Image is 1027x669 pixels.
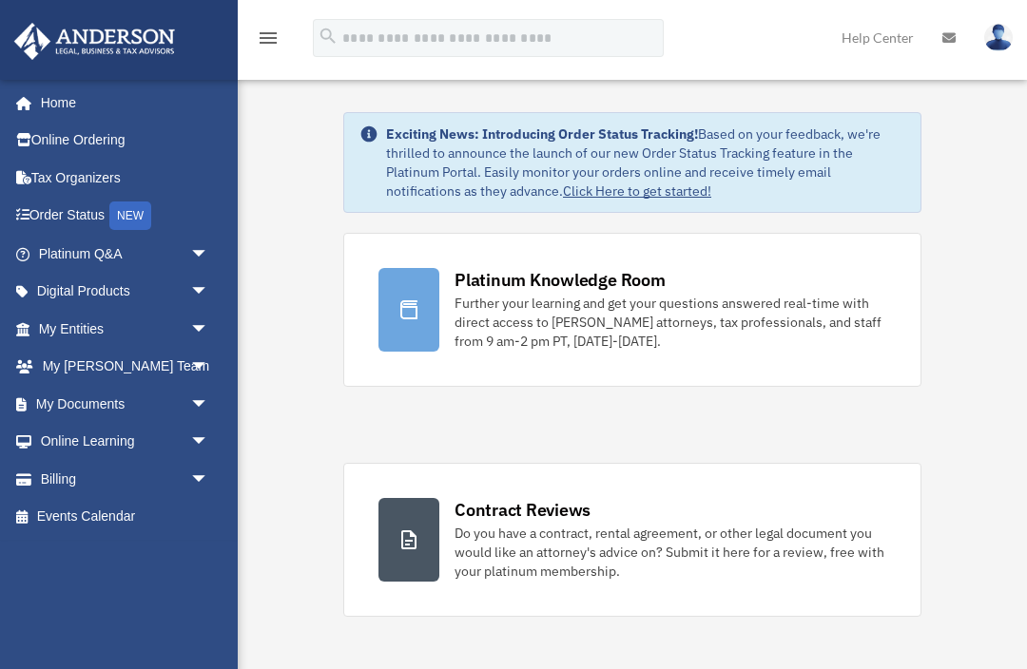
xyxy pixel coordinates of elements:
[455,294,886,351] div: Further your learning and get your questions answered real-time with direct access to [PERSON_NAM...
[13,159,238,197] a: Tax Organizers
[190,460,228,499] span: arrow_drop_down
[13,348,238,386] a: My [PERSON_NAME] Teamarrow_drop_down
[190,273,228,312] span: arrow_drop_down
[13,385,238,423] a: My Documentsarrow_drop_down
[9,23,181,60] img: Anderson Advisors Platinum Portal
[190,385,228,424] span: arrow_drop_down
[257,33,280,49] a: menu
[455,524,886,581] div: Do you have a contract, rental agreement, or other legal document you would like an attorney's ad...
[190,348,228,387] span: arrow_drop_down
[455,498,591,522] div: Contract Reviews
[318,26,339,47] i: search
[13,498,238,536] a: Events Calendar
[13,122,238,160] a: Online Ordering
[190,235,228,274] span: arrow_drop_down
[13,84,228,122] a: Home
[190,423,228,462] span: arrow_drop_down
[563,182,711,200] a: Click Here to get started!
[386,125,698,143] strong: Exciting News: Introducing Order Status Tracking!
[13,273,238,311] a: Digital Productsarrow_drop_down
[13,460,238,498] a: Billingarrow_drop_down
[257,27,280,49] i: menu
[13,197,238,236] a: Order StatusNEW
[109,201,151,230] div: NEW
[13,423,238,461] a: Online Learningarrow_drop_down
[343,463,921,617] a: Contract Reviews Do you have a contract, rental agreement, or other legal document you would like...
[386,124,905,201] div: Based on your feedback, we're thrilled to announce the launch of our new Order Status Tracking fe...
[190,310,228,349] span: arrow_drop_down
[13,310,238,348] a: My Entitiesarrow_drop_down
[984,24,1013,51] img: User Pic
[455,268,666,292] div: Platinum Knowledge Room
[343,233,921,387] a: Platinum Knowledge Room Further your learning and get your questions answered real-time with dire...
[13,235,238,273] a: Platinum Q&Aarrow_drop_down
